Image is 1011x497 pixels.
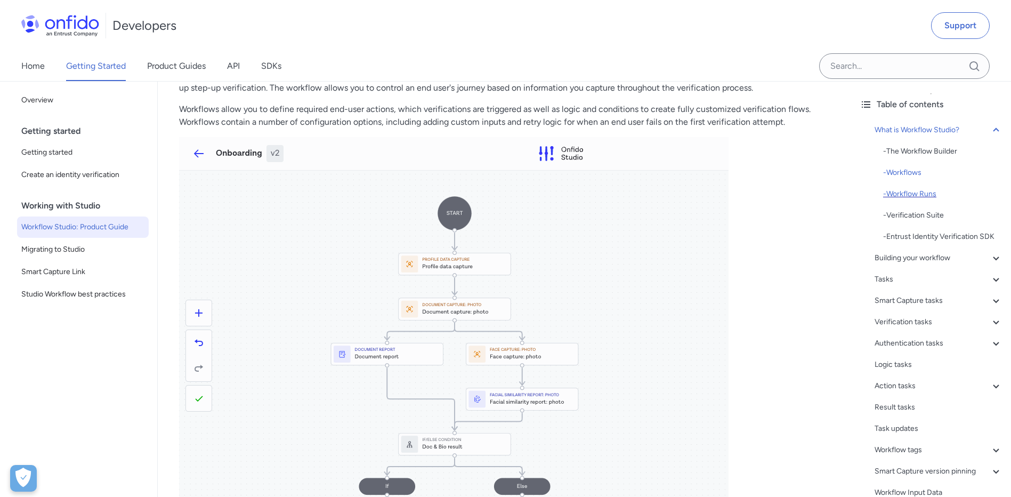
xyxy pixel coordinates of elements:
[21,221,144,234] span: Workflow Studio: Product Guide
[147,51,206,81] a: Product Guides
[21,169,144,181] span: Create an identity verification
[875,465,1002,478] a: Smart Capture version pinning
[66,51,126,81] a: Getting Started
[21,195,153,217] div: Working with Studio
[875,422,1002,435] a: Task updates
[883,145,1002,158] div: - The Workflow Builder
[17,142,149,163] a: Getting started
[17,164,149,186] a: Create an identity verification
[17,284,149,305] a: Studio Workflow best practices
[21,243,144,256] span: Migrating to Studio
[875,294,1002,307] a: Smart Capture tasks
[21,51,45,81] a: Home
[883,209,1002,222] div: - Verification Suite
[21,121,153,142] div: Getting started
[875,316,1002,328] a: Verification tasks
[883,188,1002,201] div: - Workflow Runs
[883,145,1002,158] a: -The Workflow Builder
[875,124,1002,137] a: What is Workflow Studio?
[819,53,990,79] input: Onfido search input field
[875,401,1002,414] a: Result tasks
[875,444,1002,456] a: Workflow tags
[883,188,1002,201] a: -Workflow Runs
[875,273,1002,286] a: Tasks
[17,90,149,111] a: Overview
[17,217,149,238] a: Workflow Studio: Product Guide
[21,15,99,36] img: Onfido Logo
[860,98,1002,111] div: Table of contents
[10,465,37,492] button: Open Preferences
[883,209,1002,222] a: -Verification Suite
[883,230,1002,243] a: -Entrust Identity Verification SDK
[21,288,144,301] span: Studio Workflow best practices
[10,465,37,492] div: Cookie Preferences
[17,239,149,260] a: Migrating to Studio
[261,51,281,81] a: SDKs
[21,266,144,278] span: Smart Capture Link
[931,12,990,39] a: Support
[227,51,240,81] a: API
[21,94,144,107] span: Overview
[883,166,1002,179] a: -Workflows
[21,146,144,159] span: Getting started
[179,103,830,129] p: Workflows allow you to define required end-user actions, which verifications are triggered as wel...
[17,261,149,283] a: Smart Capture Link
[875,380,1002,392] a: Action tasks
[875,337,1002,350] a: Authentication tasks
[112,17,176,34] h1: Developers
[883,166,1002,179] div: - Workflows
[875,252,1002,264] a: Building your workflow
[875,358,1002,371] a: Logic tasks
[883,230,1002,243] div: - Entrust Identity Verification SDK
